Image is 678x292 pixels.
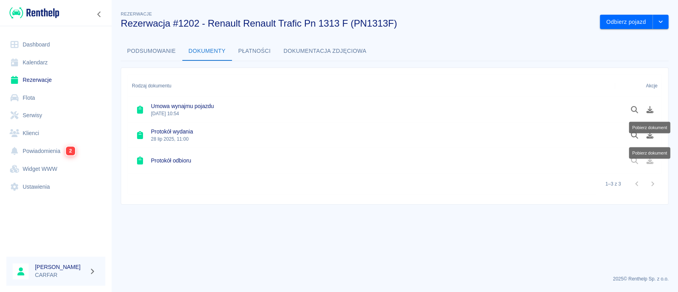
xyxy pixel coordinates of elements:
p: CARFAR [35,271,86,279]
button: Odbierz pojazd [600,15,653,29]
span: 2 [66,147,75,155]
div: Pobierz dokument [629,122,670,133]
button: Dokumenty [182,42,232,61]
div: Pobierz dokument [629,147,670,159]
button: Podgląd dokumentu [627,128,642,142]
button: Dokumentacja zdjęciowa [277,42,373,61]
div: Rodzaj dokumentu [128,75,615,97]
h3: Rezerwacja #1202 - Renault Renault Trafic Pn 1313 F (PN1313F) [121,18,593,29]
a: Klienci [6,124,105,142]
button: Podgląd dokumentu [627,103,642,116]
h6: Protokół odbioru [151,157,191,164]
button: Zwiń nawigację [93,9,105,19]
a: Kalendarz [6,54,105,72]
p: 28 lip 2025, 11:00 [151,135,193,143]
button: Płatności [232,42,277,61]
a: Flota [6,89,105,107]
h6: Protokół wydania [151,128,193,135]
h6: Umowa wynajmu pojazdu [151,102,214,110]
div: Rodzaj dokumentu [132,75,171,97]
button: Pobierz dokument [642,128,658,142]
h6: [PERSON_NAME] [35,263,86,271]
a: Serwisy [6,106,105,124]
button: Pobierz dokument [642,103,658,116]
p: 1–3 z 3 [605,180,621,188]
a: Renthelp logo [6,6,59,19]
img: Renthelp logo [10,6,59,19]
div: Akcje [615,75,661,97]
button: Podsumowanie [121,42,182,61]
a: Powiadomienia2 [6,142,105,160]
span: Rezerwacje [121,12,152,16]
a: Dashboard [6,36,105,54]
div: Akcje [646,75,657,97]
button: drop-down [653,15,668,29]
a: Ustawienia [6,178,105,196]
p: 2025 © Renthelp Sp. z o.o. [121,275,668,282]
a: Widget WWW [6,160,105,178]
p: [DATE] 10:54 [151,110,214,117]
a: Rezerwacje [6,71,105,89]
